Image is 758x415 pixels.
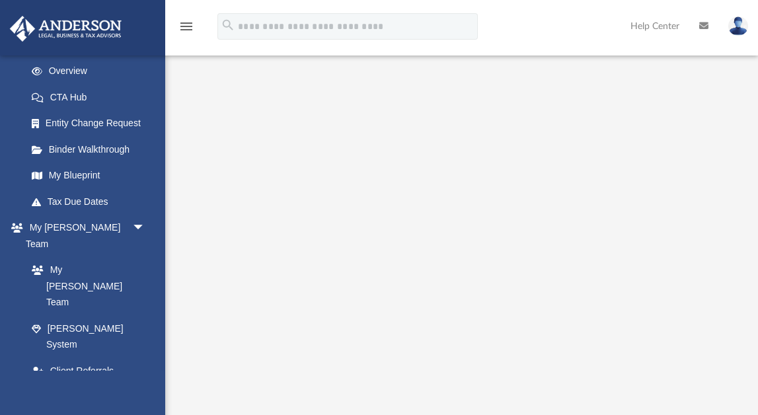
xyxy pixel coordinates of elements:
img: Anderson Advisors Platinum Portal [6,16,126,42]
i: menu [178,19,194,34]
a: [PERSON_NAME] System [19,315,159,358]
a: menu [178,25,194,34]
a: Entity Change Request [19,110,165,137]
a: Overview [19,58,165,85]
i: search [221,18,235,32]
img: User Pic [728,17,748,36]
a: Tax Due Dates [19,188,165,215]
a: My [PERSON_NAME] Team [19,257,152,316]
span: arrow_drop_down [132,215,159,242]
a: My [PERSON_NAME] Teamarrow_drop_down [9,215,159,257]
a: Client Referrals [19,358,159,384]
a: Binder Walkthrough [19,136,165,163]
a: My Blueprint [19,163,159,189]
a: CTA Hub [19,84,165,110]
